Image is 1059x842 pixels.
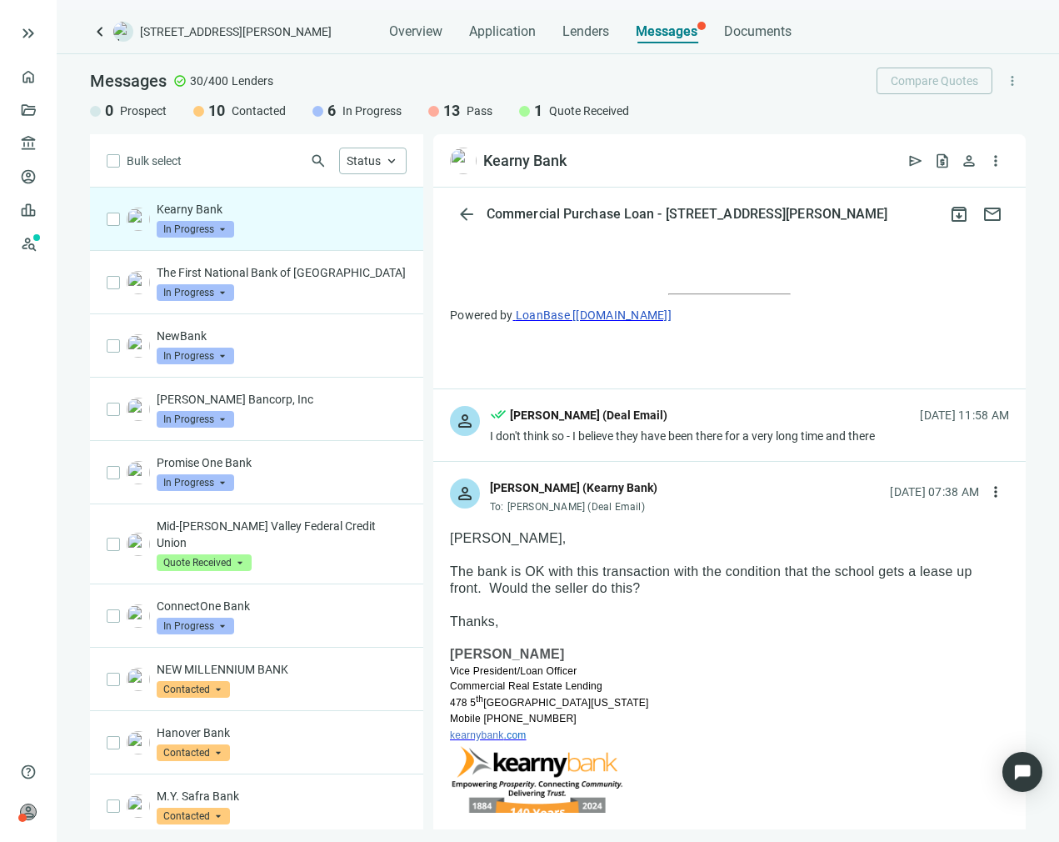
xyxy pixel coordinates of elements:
[443,101,460,121] span: 13
[157,348,234,364] span: In Progress
[483,206,892,223] div: Commercial Purchase Loan - [STREET_ADDRESS][PERSON_NAME]
[942,198,976,231] button: archive
[920,406,1009,424] div: [DATE] 11:58 AM
[636,23,697,39] span: Messages
[455,484,475,504] span: person
[1005,73,1020,88] span: more_vert
[982,204,1002,224] span: mail
[982,479,1009,505] button: more_vert
[127,152,182,170] span: Bulk select
[127,668,150,691] img: 25c27443-546c-4a82-a383-5f6c26716530
[113,22,133,42] img: deal-logo
[127,271,150,294] img: 8383edaf-8815-42a2-b72f-540a665a07ad
[127,604,150,628] img: ead3dc80-8f2e-4d6b-b593-baad760150fb.png
[20,135,32,152] span: account_balance
[507,501,645,513] span: [PERSON_NAME] (Deal Email)
[157,808,230,824] span: Contacted
[490,479,657,497] div: [PERSON_NAME] (Kearny Bank)
[949,204,969,224] span: archive
[208,101,225,121] span: 10
[389,23,442,40] span: Overview
[934,153,951,169] span: request_quote
[140,23,332,40] span: [STREET_ADDRESS][PERSON_NAME]
[450,148,477,174] img: 485b220d-9334-4cd8-8bbb-dc98a7004dc4
[157,328,407,344] p: NewBank
[490,406,507,428] span: done_all
[127,533,150,556] img: 563dcf8c-120d-4ca5-b37b-3c2d43bc0f84
[157,598,407,614] p: ConnectOne Bank
[987,153,1004,169] span: more_vert
[457,204,477,224] span: arrow_back
[976,198,1009,231] button: mail
[157,618,234,634] span: In Progress
[157,391,407,408] p: [PERSON_NAME] Bancorp, Inc
[327,101,336,121] span: 6
[342,103,402,119] span: In Progress
[961,153,977,169] span: person
[127,461,150,484] img: 837e6f20-7e8b-4d45-810b-459a7a5dba37
[157,474,234,491] span: In Progress
[127,794,150,818] img: 54094a16-3971-4677-bfc6-83738ad80086
[490,428,875,444] div: I don't think so - I believe they have been there for a very long time and there
[20,804,37,820] span: person
[929,148,956,174] button: request_quote
[982,148,1009,174] button: more_vert
[127,398,150,421] img: 379a8726-9a6f-4dbe-b729-cd77c4aec963
[157,724,407,741] p: Hanover Bank
[469,23,536,40] span: Application
[956,148,982,174] button: person
[232,103,286,119] span: Contacted
[157,681,230,698] span: Contacted
[562,23,609,40] span: Lenders
[347,154,381,168] span: Status
[877,68,992,94] button: Compare Quotes
[127,731,150,754] img: 5be5767b-4aed-4388-91a7-2d0d96412b29
[549,103,629,119] span: Quote Received
[173,74,187,88] span: check_circle
[890,483,979,501] div: [DATE] 07:38 AM
[450,198,483,231] button: arrow_back
[157,554,252,571] span: Quote Received
[510,406,667,424] div: [PERSON_NAME] (Deal Email)
[310,153,327,169] span: search
[902,148,929,174] button: send
[157,744,230,761] span: Contacted
[467,103,492,119] span: Pass
[90,71,167,91] span: Messages
[999,68,1026,94] button: more_vert
[20,764,37,780] span: help
[127,334,150,358] img: 0d214398-132e-4252-a35a-4fbe3164cb0d
[157,411,234,428] span: In Progress
[105,101,113,121] span: 0
[1002,752,1042,792] div: Open Intercom Messenger
[483,151,567,171] div: Kearny Bank
[157,284,234,301] span: In Progress
[18,23,38,43] button: keyboard_double_arrow_right
[724,23,792,40] span: Documents
[157,661,407,678] p: NEW MILLENNIUM BANK
[907,153,924,169] span: send
[157,201,407,218] p: Kearny Bank
[157,454,407,471] p: Promise One Bank
[157,788,407,804] p: M.Y. Safra Bank
[534,101,542,121] span: 1
[157,221,234,238] span: In Progress
[157,518,407,551] p: Mid-[PERSON_NAME] Valley Federal Credit Union
[490,500,657,514] div: To:
[157,264,407,281] p: The First National Bank of [GEOGRAPHIC_DATA]
[987,484,1004,500] span: more_vert
[384,153,399,168] span: keyboard_arrow_up
[120,103,167,119] span: Prospect
[455,411,475,431] span: person
[127,208,150,231] img: 485b220d-9334-4cd8-8bbb-dc98a7004dc4
[232,73,273,89] span: Lenders
[90,22,110,42] a: keyboard_arrow_left
[190,73,228,89] span: 30/400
